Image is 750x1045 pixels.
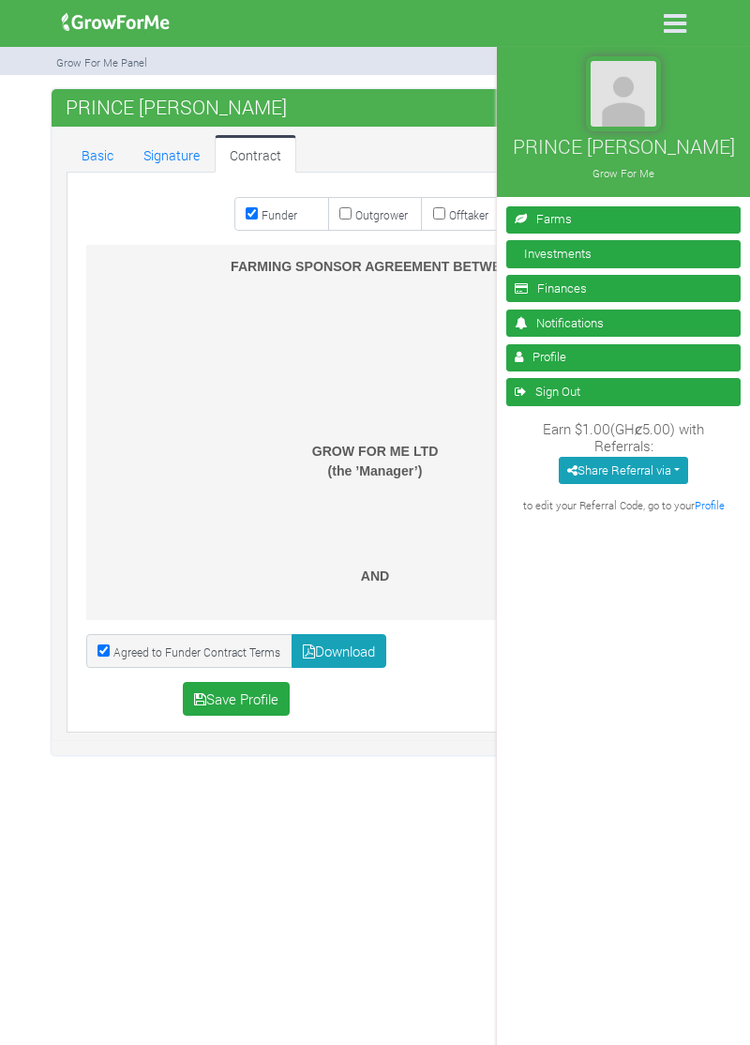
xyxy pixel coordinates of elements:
a: Farms [506,206,741,234]
span: PRINCE [PERSON_NAME] [61,88,292,126]
small: Offtaker [449,207,488,222]
input: Funder [246,207,258,220]
h6: Earn $1.00(GHȼ5.00) with Referrals: [523,420,724,454]
a: Basic [67,135,128,173]
a: Investments [506,240,741,267]
small: Funder [262,207,297,222]
a: Profile [506,344,741,371]
a: Profile [695,498,725,512]
small: Grow For Me [592,166,654,180]
input: Outgrower [339,207,352,220]
h4: PRINCE [PERSON_NAME] [509,134,738,159]
span: FARMING SPONSOR AGREEMENT BETWEEN [231,259,519,274]
a: Download [292,634,387,668]
label: to edit your Referral Code, go to your [523,498,725,514]
small: Outgrower [355,207,408,222]
small: Agreed to Funder Contract Terms [113,644,280,659]
a: Signature [128,135,215,173]
input: Offtaker [433,207,445,220]
a: Contract [215,135,296,173]
button: Save Profile [183,682,291,716]
a: Notifications [506,310,741,337]
button: Share Referral via [559,457,687,484]
input: Agreed to Funder Contract Terms [97,644,110,657]
a: Sign Out [506,378,741,405]
img: growforme image [586,56,661,131]
a: Finances [506,275,741,302]
img: growforme image [55,4,176,41]
b: AND [361,568,390,583]
b: GROW FOR ME LTD (the ’Manager’) [312,444,439,478]
small: Grow For Me Panel [56,55,147,69]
